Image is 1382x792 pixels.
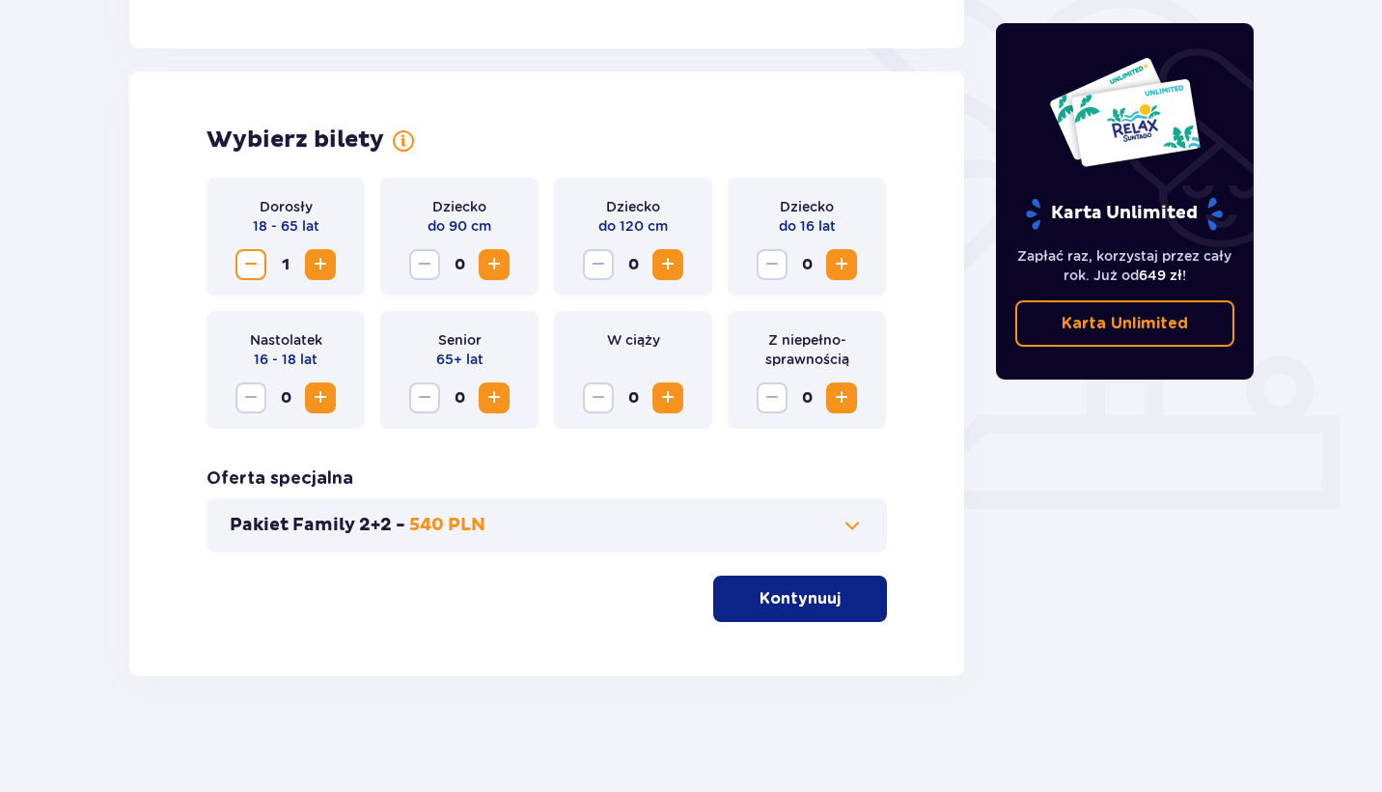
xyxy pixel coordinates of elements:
[444,382,475,413] span: 0
[1062,313,1188,334] p: Karta Unlimited
[1139,268,1182,283] span: 649 zł
[760,588,841,609] p: Kontynuuj
[436,350,484,369] p: 65+ lat
[235,382,266,413] button: Decrease
[1015,246,1235,285] p: Zapłać raz, korzystaj przez cały rok. Już od !
[618,249,649,280] span: 0
[607,330,660,350] p: W ciąży
[583,249,614,280] button: Decrease
[479,249,510,280] button: Increase
[438,330,482,350] p: Senior
[230,514,405,537] p: Pakiet Family 2+2 -
[250,330,322,350] p: Nastolatek
[254,350,318,369] p: 16 - 18 lat
[618,382,649,413] span: 0
[207,126,384,155] p: Wybierz bilety
[743,330,871,369] p: Z niepełno­sprawnością
[606,197,660,216] p: Dziecko
[479,382,510,413] button: Increase
[826,249,857,280] button: Increase
[444,249,475,280] span: 0
[713,576,887,622] button: Kontynuuj
[260,197,313,216] p: Dorosły
[305,249,336,280] button: Increase
[235,249,266,280] button: Decrease
[791,249,822,280] span: 0
[409,514,485,537] p: 540 PLN
[757,382,788,413] button: Decrease
[652,249,683,280] button: Increase
[598,216,668,236] p: do 120 cm
[409,249,440,280] button: Decrease
[428,216,491,236] p: do 90 cm
[270,249,301,280] span: 1
[230,514,864,537] button: Pakiet Family 2+2 -540 PLN
[305,382,336,413] button: Increase
[409,382,440,413] button: Decrease
[779,216,836,236] p: do 16 lat
[791,382,822,413] span: 0
[253,216,319,236] p: 18 - 65 lat
[270,382,301,413] span: 0
[1024,197,1225,231] p: Karta Unlimited
[757,249,788,280] button: Decrease
[432,197,486,216] p: Dziecko
[207,467,353,491] p: Oferta specjalna
[583,382,614,413] button: Decrease
[652,382,683,413] button: Increase
[780,197,834,216] p: Dziecko
[826,382,857,413] button: Increase
[1015,300,1235,347] a: Karta Unlimited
